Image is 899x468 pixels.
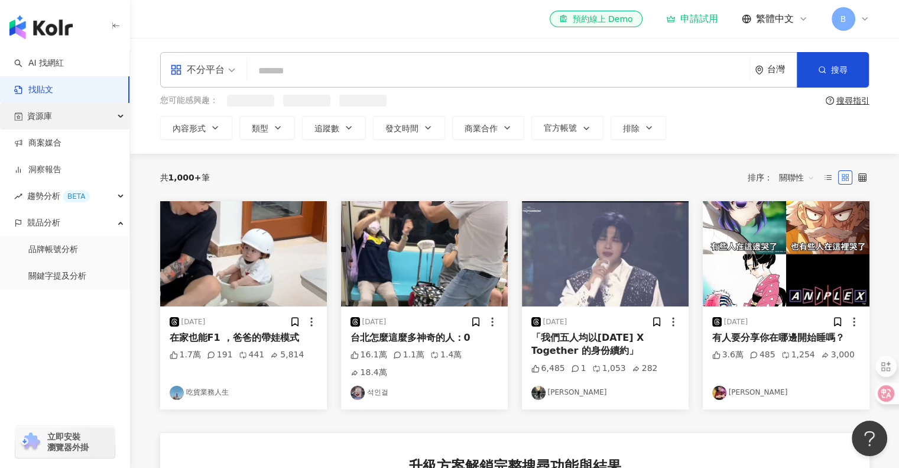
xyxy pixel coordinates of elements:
div: 域名: [URL] [31,31,74,41]
span: environment [755,66,764,75]
img: post-image [703,201,869,306]
div: 16.1萬 [350,349,387,361]
span: 繁體中文 [756,12,794,25]
div: 排序： [748,168,821,187]
div: 1.7萬 [170,349,201,361]
div: [DATE] [362,317,387,327]
span: 關聯性 [779,168,814,187]
div: 共 筆 [160,173,210,182]
a: chrome extension立即安裝 瀏覽器外掛 [15,426,115,458]
a: KOL Avatar[PERSON_NAME] [712,386,860,400]
span: 立即安裝 瀏覽器外掛 [47,431,89,453]
span: 競品分析 [27,209,60,236]
div: 441 [239,349,265,361]
div: 6,485 [531,363,565,375]
span: 發文時間 [385,124,418,133]
button: 發文時間 [373,116,445,140]
div: [DATE] [724,317,748,327]
a: KOL Avatar[PERSON_NAME] [531,386,679,400]
button: 排除 [611,116,666,140]
div: 282 [632,363,658,375]
span: appstore [170,64,182,76]
span: 1,000+ [168,173,202,182]
div: 3.6萬 [712,349,744,361]
div: 預約線上 Demo [559,13,632,25]
button: 內容形式 [160,116,232,140]
span: 搜尋 [831,65,848,75]
span: 官方帳號 [544,123,577,133]
div: 不分平台 [170,60,225,79]
div: 有人要分享你在哪邊開始睡嗎？ [712,331,860,344]
img: KOL Avatar [350,386,365,400]
span: 追蹤數 [314,124,339,133]
button: 追蹤數 [302,116,366,140]
img: KOL Avatar [170,386,184,400]
a: searchAI 找網紅 [14,57,64,69]
a: 預約線上 Demo [550,11,642,27]
a: 商案媒合 [14,137,61,149]
img: KOL Avatar [712,386,726,400]
span: 排除 [623,124,640,133]
img: post-image [160,201,327,306]
div: 18.4萬 [350,367,387,379]
button: 商業合作 [452,116,524,140]
a: 申請試用 [666,13,718,25]
img: chrome extension [19,433,42,451]
div: 「我們五人均以[DATE] X Together 的身份續約」 [531,331,679,358]
img: logo_orange.svg [19,19,28,28]
button: 官方帳號 [531,116,603,140]
div: 1.1萬 [393,349,424,361]
div: BETA [63,191,90,202]
span: rise [14,192,22,201]
span: B [840,12,846,25]
span: 商業合作 [465,124,498,133]
img: logo [9,15,73,39]
a: 洞察報告 [14,164,61,176]
span: 類型 [252,124,268,133]
a: KOL Avatar吃貨業務人生 [170,386,317,400]
span: question-circle [826,96,834,105]
div: 3,000 [821,349,855,361]
img: KOL Avatar [531,386,546,400]
div: 1 [571,363,586,375]
iframe: Help Scout Beacon - Open [852,421,887,456]
div: 1.4萬 [430,349,462,361]
button: 類型 [239,116,295,140]
a: 找貼文 [14,84,53,96]
span: 內容形式 [173,124,206,133]
div: [DATE] [181,317,206,327]
div: 1,254 [781,349,815,361]
img: post-image [341,201,508,306]
div: 在家也能F1 ，爸爸的帶娃模式 [170,331,317,344]
div: 台北怎麼這麼多神奇的人：0 [350,331,498,344]
div: 关键词（按流量） [134,71,194,79]
div: [DATE] [543,317,567,327]
div: 域名概述 [61,71,91,79]
div: 485 [749,349,775,361]
img: website_grey.svg [19,31,28,41]
div: v 4.0.25 [33,19,58,28]
img: post-image [522,201,689,306]
div: 搜尋指引 [836,96,869,105]
a: 關鍵字提及分析 [28,270,86,282]
img: tab_keywords_by_traffic_grey.svg [121,70,130,79]
span: 趨勢分析 [27,183,90,209]
div: 191 [207,349,233,361]
a: KOL Avatar석인걸 [350,386,498,400]
button: 搜尋 [797,52,869,88]
div: 1,053 [592,363,626,375]
a: 品牌帳號分析 [28,244,78,256]
span: 您可能感興趣： [160,95,218,106]
div: 5,814 [270,349,304,361]
div: 台灣 [767,64,797,75]
img: tab_domain_overview_orange.svg [48,70,57,79]
span: 資源庫 [27,103,52,130]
